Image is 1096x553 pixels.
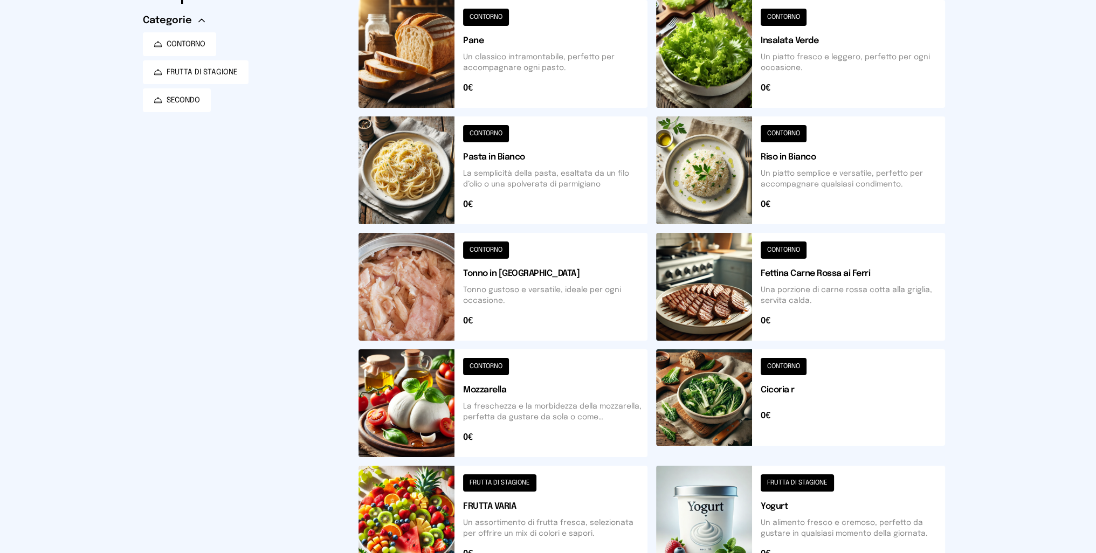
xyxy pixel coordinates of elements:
[167,67,238,78] span: FRUTTA DI STAGIONE
[143,13,192,28] span: Categorie
[143,13,205,28] button: Categorie
[143,60,249,84] button: FRUTTA DI STAGIONE
[167,95,200,106] span: SECONDO
[143,32,216,56] button: CONTORNO
[167,39,205,50] span: CONTORNO
[143,88,211,112] button: SECONDO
